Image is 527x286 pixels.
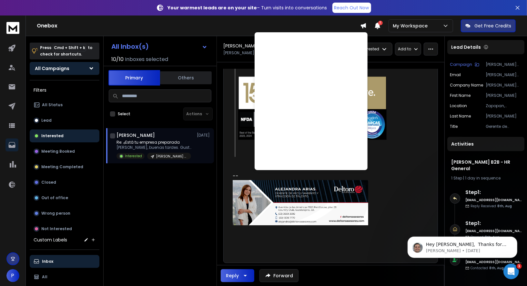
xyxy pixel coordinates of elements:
[450,124,458,129] p: title
[30,222,99,235] button: Not Interested
[117,132,155,138] h1: [PERSON_NAME]
[461,19,516,32] button: Get Free Credits
[486,103,522,108] p: Zapopan, [GEOGRAPHIC_DATA], [GEOGRAPHIC_DATA]
[517,264,522,269] span: 1
[30,98,99,111] button: All Status
[486,114,522,119] p: [PERSON_NAME]
[398,46,411,52] p: Add to
[30,86,99,95] h3: Filters
[117,145,194,150] p: [PERSON_NAME], buenas tardes. Gustas,
[30,191,99,204] button: Out of office
[223,43,259,49] h1: [PERSON_NAME]
[497,204,512,209] span: 8th, Aug
[42,274,47,280] p: All
[451,176,521,181] div: |
[41,211,70,216] p: Wrong person
[125,154,142,158] p: Interested
[378,21,383,25] span: 1
[41,133,64,138] p: Interested
[221,269,254,282] button: Reply
[168,5,327,11] p: – Turn visits into conversations
[53,44,86,51] span: Cmd + Shift + k
[108,70,160,86] button: Primary
[42,259,53,264] p: Inbox
[160,71,212,85] button: Others
[156,154,187,159] p: [PERSON_NAME] B2B - HR General
[168,5,257,11] strong: Your warmest leads are on your site
[30,160,99,173] button: Meeting Completed
[503,264,519,279] iframe: Intercom live chat
[41,195,68,200] p: Out of office
[465,198,522,202] h6: [EMAIL_ADDRESS][DOMAIN_NAME]
[41,164,83,169] p: Meeting Completed
[223,50,319,56] p: [PERSON_NAME][EMAIL_ADDRESS][DOMAIN_NAME]
[30,271,99,283] button: All
[197,133,211,138] p: [DATE]
[450,72,461,77] p: Email
[451,175,462,181] span: 1 Step
[451,159,521,172] h1: [PERSON_NAME] B2B - HR General
[486,72,522,77] p: [PERSON_NAME][EMAIL_ADDRESS][DOMAIN_NAME]
[226,272,239,279] div: Reply
[393,23,430,29] p: My Workspace
[450,83,483,88] p: Company Name
[30,207,99,220] button: Wrong person
[450,103,467,108] p: location
[30,145,99,158] button: Meeting Booked
[486,93,522,98] p: [PERSON_NAME]
[34,237,67,243] h3: Custom Labels
[465,220,522,227] h6: Step 1 :
[117,140,194,145] p: Re: ¿Está tu empresa preparada
[41,226,72,231] p: Not Interested
[465,175,501,181] span: 1 day in sequence
[398,223,527,269] iframe: Intercom notifications message
[451,44,481,50] p: Lead Details
[35,65,69,72] h1: All Campaigns
[486,83,522,88] p: [PERSON_NAME] Asesores
[111,43,149,50] h1: All Inbox(s)
[450,62,479,67] button: Campaign
[450,93,471,98] p: First Name
[233,172,238,180] span: --
[30,62,99,75] button: All Campaigns
[465,189,522,196] h6: Step 1 :
[40,45,92,57] p: Press to check for shortcuts.
[334,5,369,11] p: Reach Out Now
[41,149,75,154] p: Meeting Booked
[233,180,368,225] img: AIorK4wXRfKslcbI-HLRBdIyDLSkTN4V6DbbKQYHnQSFS5RAq_y7C3Q0Ic2fgErpi9Px5RFSovfiIBKQk7lu
[474,23,511,29] p: Get Free Credits
[41,118,52,123] p: Lead
[111,56,124,63] span: 10 / 10
[259,269,299,282] button: Forward
[42,102,63,107] p: All Status
[486,62,522,67] p: [PERSON_NAME] B2B - HR General
[447,137,524,151] div: Activities
[486,124,522,129] p: Gerente de Reclutamiento
[118,111,130,117] label: Select
[6,269,19,282] button: P
[360,46,379,52] p: Interested
[125,56,168,63] h3: Inboxes selected
[41,180,56,185] p: Closed
[30,176,99,189] button: Closed
[450,62,472,67] p: Campaign
[332,3,371,13] a: Reach Out Now
[450,114,471,119] p: Last Name
[6,22,19,34] img: logo
[106,40,213,53] button: All Inbox(s)
[30,114,99,127] button: Lead
[30,129,99,142] button: Interested
[30,255,99,268] button: Inbox
[471,204,512,209] p: Reply Received
[37,22,360,30] h1: Onebox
